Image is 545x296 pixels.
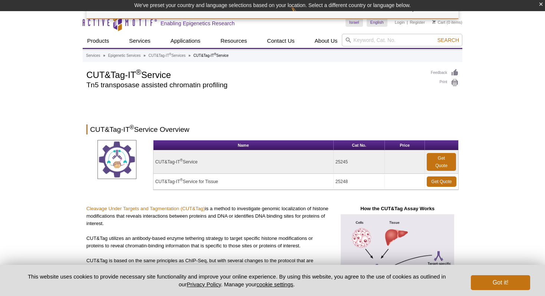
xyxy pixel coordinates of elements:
sup: ® [180,178,183,182]
a: About Us [310,34,342,48]
a: Get Quote [427,153,456,171]
h2: Tn5 transposase assisted chromatin profiling [86,82,423,88]
li: » [188,53,191,58]
p: is a method to investigate genomic localization of histone modifications that reveals interaction... [86,205,331,227]
a: Cleavage Under Targets and Tagmentation (CUT&Tag) [86,206,205,211]
a: Services [125,34,155,48]
sup: ® [130,124,134,130]
input: Keyword, Cat. No. [342,34,462,46]
button: cookie settings [257,281,293,287]
a: Feedback [431,69,459,77]
th: Price [385,140,425,150]
li: » [103,53,105,58]
td: 25248 [334,174,385,190]
h2: CUT&Tag-IT Service Overview [86,124,459,134]
a: Login [395,20,405,25]
a: Products [83,34,113,48]
th: Name [153,140,334,150]
p: CUT&Tag utilizes an antibody-based enzyme tethering strategy to target specific histone modificat... [86,235,331,250]
li: | [407,18,408,27]
a: Contact Us [262,34,299,48]
a: Israel [346,18,363,27]
img: Your Cart [432,20,436,24]
td: CUT&Tag-IT Service for Tissue [153,174,334,190]
strong: How the CUT&Tag Assay Works [360,206,435,211]
a: Services [86,52,100,59]
sup: ® [180,158,183,162]
h2: Enabling Epigenetics Research [161,20,235,27]
img: Change Here [291,6,311,23]
li: (0 items) [432,18,462,27]
a: Get Quote [427,176,456,187]
sup: ® [169,52,171,56]
a: Resources [216,34,252,48]
a: Privacy Policy [187,281,221,287]
a: English [367,18,387,27]
a: Register [410,20,425,25]
img: CUT&Tag Service [98,140,136,179]
sup: ® [214,52,216,56]
button: Got it! [471,275,530,290]
td: CUT&Tag-IT Service [153,150,334,174]
a: Cart [432,20,445,25]
span: Search [437,37,459,43]
td: 25245 [334,150,385,174]
p: This website uses cookies to provide necessary site functionality and improve your online experie... [15,273,459,288]
li: CUT&Tag-IT Service [194,53,229,58]
a: Print [431,79,459,87]
a: CUT&Tag-IT®Services [148,52,185,59]
th: Cat No. [334,140,385,150]
a: Epigenetic Services [108,52,141,59]
li: » [143,53,146,58]
sup: ® [136,68,141,76]
a: Applications [166,34,205,48]
button: Search [435,37,461,43]
h1: CUT&Tag-IT Service [86,69,423,80]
